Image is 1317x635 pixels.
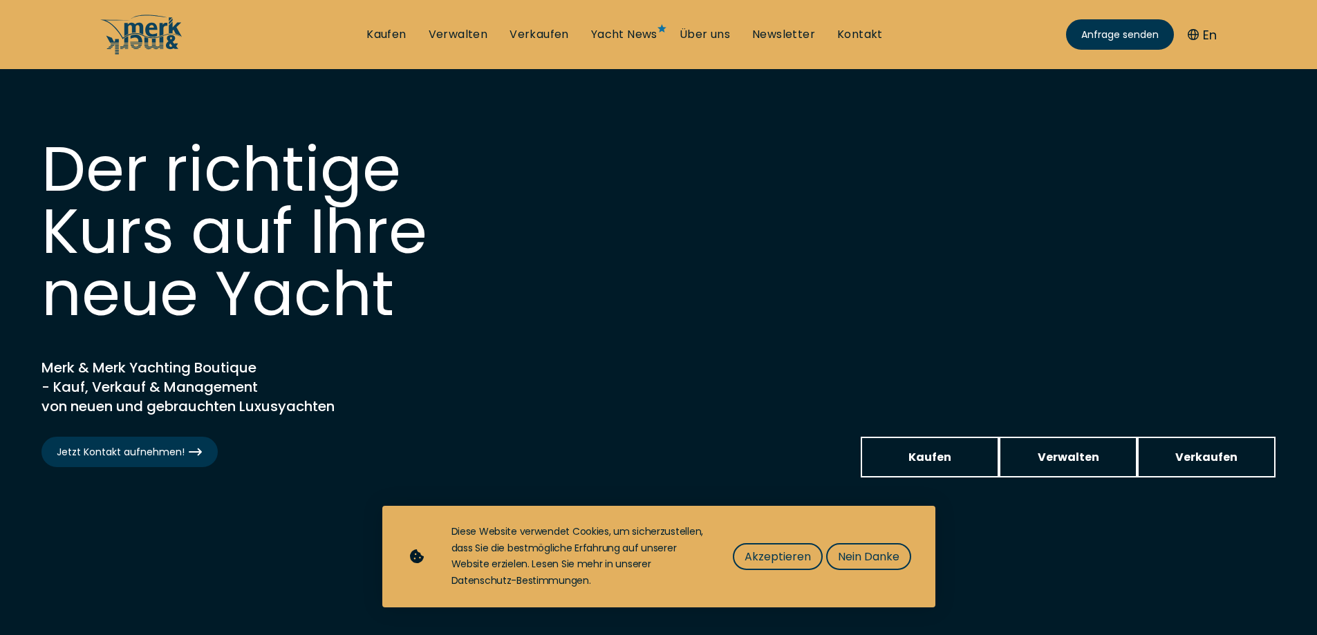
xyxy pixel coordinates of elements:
[733,543,823,570] button: Akzeptieren
[41,358,387,416] h2: Merk & Merk Yachting Boutique - Kauf, Verkauf & Management von neuen und gebrauchten Luxusyachten
[1038,448,1099,466] span: Verwalten
[451,524,705,589] div: Diese Website verwendet Cookies, um sicherzustellen, dass Sie die bestmögliche Erfahrung auf unse...
[908,448,951,466] span: Kaufen
[41,437,218,467] a: Jetzt Kontakt aufnehmen!
[591,27,657,42] a: Yacht News
[999,437,1137,477] a: Verwalten
[451,574,589,587] a: Datenschutz-Bestimmungen
[41,138,456,325] h1: Der richtige Kurs auf Ihre neue Yacht
[57,445,203,459] span: Jetzt Kontakt aufnehmen!
[429,27,488,42] a: Verwalten
[680,27,730,42] a: Über uns
[1081,28,1159,42] span: Anfrage senden
[861,437,999,477] a: Kaufen
[826,543,911,570] button: Nein Danke
[1175,448,1237,466] span: Verkaufen
[745,548,811,565] span: Akzeptieren
[366,27,406,42] a: Kaufen
[510,27,569,42] a: Verkaufen
[1066,19,1174,50] a: Anfrage senden
[1137,437,1276,477] a: Verkaufen
[837,27,883,42] a: Kontakt
[1188,26,1217,44] button: En
[838,548,899,565] span: Nein Danke
[752,27,815,42] a: Newsletter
